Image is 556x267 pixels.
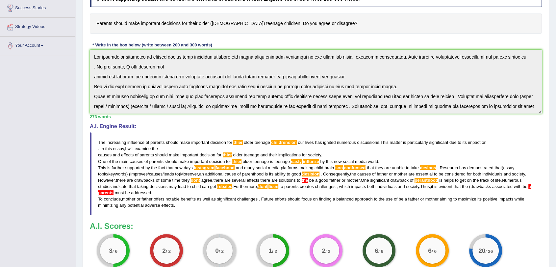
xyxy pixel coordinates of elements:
span: this [105,146,112,151]
span: any [119,203,126,208]
span: and [261,152,268,157]
span: Unpaired symbol: ‘)’ seems to be missing [469,184,470,189]
span: by [320,159,325,164]
span: Possible typo: you repeated a whitespace (did you mean: ) [371,172,372,176]
span: are [408,172,415,176]
span: mother [122,197,135,201]
span: father [377,172,388,176]
span: the [473,178,479,183]
span: and [398,184,405,189]
span: significant [217,197,236,201]
span: teenage [244,152,259,157]
span: to [297,178,300,183]
span: Don’t put a space before the full stop. (did you mean: .) [259,197,260,201]
span: to [434,172,438,176]
span: studies [98,184,112,189]
span: older [243,159,252,164]
span: be [399,197,403,201]
span: helps [443,178,454,183]
span: for [227,140,232,145]
span: challenges [237,197,258,201]
span: make [169,152,179,157]
span: Possible spelling mistake found (did you mean: don't) [258,184,267,189]
a: Your Account [0,37,75,53]
a: Strategy Videos [0,18,75,34]
span: teenage [274,159,290,164]
span: well [203,197,210,201]
span: on [467,178,471,183]
span: decision [210,140,226,145]
span: causes [149,172,163,176]
span: In [100,146,104,151]
span: drawbacks [134,178,155,183]
span: society [308,152,321,157]
span: several [232,178,245,183]
span: to [374,197,377,201]
span: examine [135,146,151,151]
span: Possible spelling mistake found. (did you mean: children son) [291,140,297,145]
span: benefits [181,197,196,201]
span: is [439,178,442,183]
span: get [210,184,216,189]
span: they [182,178,190,183]
span: increasing [107,140,126,145]
span: there [214,178,223,183]
span: focus [301,197,312,201]
span: and [113,152,120,157]
span: discussions [357,140,379,145]
span: Future [261,197,274,201]
span: The plural noun “parents” cannot be used with the article “a”. Did you mean “a parent” or “parents”? [98,190,114,195]
span: some [161,178,171,183]
span: make [180,140,190,145]
span: Possible typo: you repeated a whitespace (did you mean: ) [167,184,169,189]
span: should [164,159,177,164]
span: mother [425,197,439,201]
span: be [439,172,443,176]
span: or [420,197,424,201]
span: platforms [281,165,298,170]
span: parents [150,140,164,145]
span: influence [127,140,144,145]
span: it [431,184,433,189]
span: Numerous [502,178,521,183]
span: decision [209,159,225,164]
span: The [98,140,105,145]
span: making [299,165,313,170]
span: that [494,165,502,170]
div: 273 words [90,114,542,120]
span: be [125,190,130,195]
span: Possible typo: you repeated a whitespace (did you mean: ) [356,172,357,176]
span: world [368,159,378,164]
span: Possible spelling mistake found. (did you mean: confused) [344,165,366,170]
span: time [172,178,181,183]
span: Possible spelling mistake found. (did you mean: rebates) [217,184,232,189]
span: make [178,159,189,164]
span: an [199,172,204,176]
span: many [244,165,255,170]
span: The plural noun “parents” cannot be used with the article “a”. Did you mean “a parent” or “parents”? [528,184,531,189]
span: days [184,165,192,170]
span: challenges [315,184,335,189]
span: addressed [131,190,151,195]
span: or [389,172,393,176]
span: are [224,178,231,183]
span: teenage [253,159,269,164]
div: * Write in the box below (write between 200 and 300 words) [90,42,215,48]
span: a [315,178,317,183]
span: its [269,172,273,176]
span: child [315,165,323,170]
span: that [367,165,374,170]
span: One [361,178,369,183]
span: additional [205,172,223,176]
span: Possible spelling mistake found. (did you mean: decision) [302,172,319,176]
span: good [319,178,328,183]
span: the [379,197,385,201]
span: by [145,165,150,170]
span: ability [274,172,285,176]
span: as [211,197,216,201]
span: taking [137,184,149,189]
span: Possible spelling mistake found. (did you mean: their) [223,152,232,157]
span: will [127,146,133,151]
span: Possible typo: you repeated a whitespace (did you mean: ) [409,178,410,183]
span: improves [130,172,148,176]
